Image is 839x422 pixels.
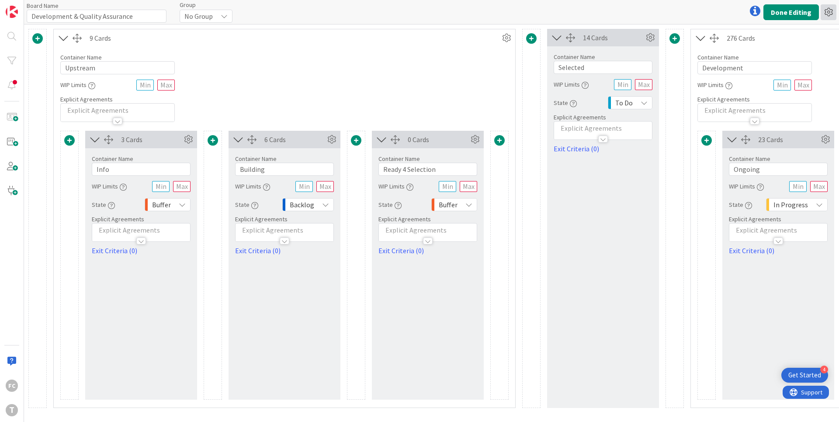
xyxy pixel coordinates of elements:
[614,79,631,90] input: Min
[810,181,828,192] input: Max
[6,404,18,416] div: T
[554,53,595,61] label: Container Name
[697,61,812,74] input: Add container name...
[92,178,127,194] div: WIP Limits
[184,10,213,22] span: No Group
[235,215,288,223] span: Explicit Agreements
[60,77,95,93] div: WIP Limits
[763,4,819,20] button: Done Editing
[235,155,277,163] label: Container Name
[173,181,191,192] input: Max
[615,97,633,109] span: To Do
[92,197,115,213] div: State
[758,134,819,145] div: 23 Cards
[788,371,821,380] div: Get Started
[180,2,196,8] span: Group
[60,95,113,103] span: Explicit Agreements
[235,245,334,256] a: Exit Criteria (0)
[729,197,752,213] div: State
[235,163,334,176] input: Add container name...
[697,53,739,61] label: Container Name
[152,181,170,192] input: Min
[6,380,18,392] div: FC
[378,215,431,223] span: Explicit Agreements
[729,163,828,176] input: Add container name...
[90,33,500,43] div: 9 Cards
[729,155,770,163] label: Container Name
[157,80,175,91] input: Max
[60,53,102,61] label: Container Name
[439,181,456,192] input: Min
[729,215,781,223] span: Explicit Agreements
[27,2,59,10] label: Board Name
[316,181,334,192] input: Max
[152,199,171,211] span: Buffer
[554,113,606,121] span: Explicit Agreements
[378,197,402,213] div: State
[635,79,652,90] input: Max
[92,215,144,223] span: Explicit Agreements
[439,199,458,211] span: Buffer
[60,61,175,74] input: Add container name...
[773,80,791,91] input: Min
[460,181,477,192] input: Max
[290,199,314,211] span: Backlog
[554,95,577,111] div: State
[121,134,182,145] div: 3 Cards
[92,245,191,256] a: Exit Criteria (0)
[378,178,413,194] div: WIP Limits
[820,366,828,373] div: 4
[92,155,133,163] label: Container Name
[583,32,644,43] div: 14 Cards
[789,181,807,192] input: Min
[295,181,313,192] input: Min
[6,6,18,18] img: Visit kanbanzone.com
[554,77,589,92] div: WIP Limits
[781,368,828,383] div: Open Get Started checklist, remaining modules: 4
[378,155,420,163] label: Container Name
[773,199,808,211] span: In Progress
[264,134,325,145] div: 6 Cards
[729,245,828,256] a: Exit Criteria (0)
[408,134,468,145] div: 0 Cards
[235,178,270,194] div: WIP Limits
[554,61,652,74] input: Add container name...
[794,80,812,91] input: Max
[136,80,154,91] input: Min
[697,77,732,93] div: WIP Limits
[729,178,764,194] div: WIP Limits
[235,197,258,213] div: State
[378,245,477,256] a: Exit Criteria (0)
[697,95,750,103] span: Explicit Agreements
[18,1,40,12] span: Support
[92,163,191,176] input: Add container name...
[378,163,477,176] input: Add container name...
[554,143,652,154] a: Exit Criteria (0)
